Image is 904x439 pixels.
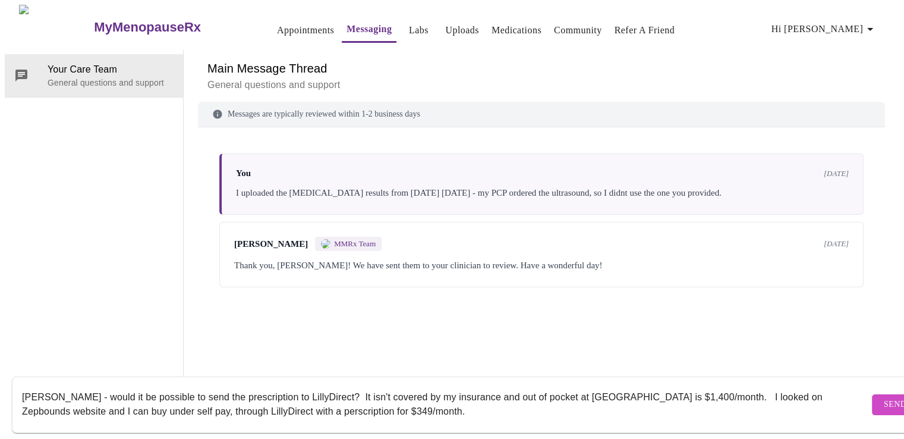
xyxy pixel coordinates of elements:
[399,18,437,42] button: Labs
[771,21,877,37] span: Hi [PERSON_NAME]
[207,78,875,92] p: General questions and support
[445,22,479,39] a: Uploads
[549,18,607,42] button: Community
[5,54,183,97] div: Your Care TeamGeneral questions and support
[824,239,849,249] span: [DATE]
[48,77,174,89] p: General questions and support
[342,17,396,43] button: Messaging
[19,5,93,49] img: MyMenopauseRx Logo
[93,7,248,48] a: MyMenopauseRx
[610,18,680,42] button: Refer a Friend
[236,186,849,200] div: I uploaded the [MEDICAL_DATA] results from [DATE] [DATE] - my PCP ordered the ultrasound, so I di...
[234,258,849,272] div: Thank you, [PERSON_NAME]! We have sent them to your clinician to review. Have a wonderful day!
[767,17,882,41] button: Hi [PERSON_NAME]
[824,169,849,178] span: [DATE]
[321,239,330,249] img: MMRX
[409,22,429,39] a: Labs
[440,18,484,42] button: Uploads
[554,22,602,39] a: Community
[487,18,546,42] button: Medications
[236,168,251,178] span: You
[272,18,339,42] button: Appointments
[277,22,334,39] a: Appointments
[492,22,541,39] a: Medications
[615,22,675,39] a: Refer a Friend
[198,102,885,127] div: Messages are typically reviewed within 1-2 business days
[347,21,392,37] a: Messaging
[94,20,201,35] h3: MyMenopauseRx
[234,239,308,249] span: [PERSON_NAME]
[48,62,174,77] span: Your Care Team
[334,239,376,249] span: MMRx Team
[22,385,869,424] textarea: Send a message about your appointment
[207,59,875,78] h6: Main Message Thread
